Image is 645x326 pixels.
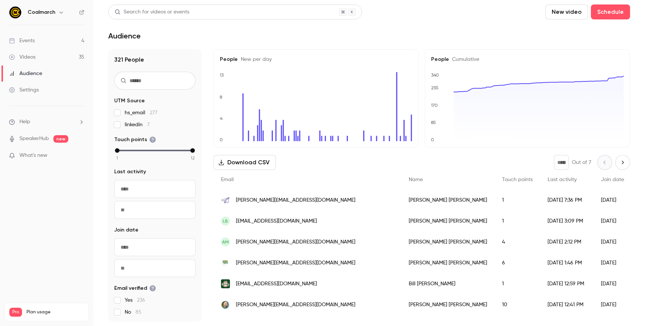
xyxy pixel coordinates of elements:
[219,72,224,78] text: 13
[135,310,141,315] span: 85
[220,56,412,63] h5: People
[401,232,495,252] div: [PERSON_NAME] [PERSON_NAME]
[9,6,21,18] img: Coalmarch
[9,118,84,126] li: help-dropdown-opener
[125,308,141,316] span: No
[540,294,593,315] div: [DATE] 12:41 PM
[223,218,228,224] span: LB
[236,301,355,309] span: [PERSON_NAME][EMAIL_ADDRESS][DOMAIN_NAME]
[540,190,593,211] div: [DATE] 7:36 PM
[115,8,189,16] div: Search for videos or events
[75,152,84,159] iframe: Noticeable Trigger
[431,103,438,108] text: 170
[545,4,588,19] button: New video
[114,168,146,176] span: Last activity
[615,155,630,170] button: Next page
[236,280,317,288] span: [EMAIL_ADDRESS][DOMAIN_NAME]
[219,137,223,142] text: 0
[593,273,632,294] div: [DATE]
[401,294,495,315] div: [PERSON_NAME] [PERSON_NAME]
[409,177,423,182] span: Name
[114,226,138,234] span: Join date
[236,238,355,246] span: [PERSON_NAME][EMAIL_ADDRESS][DOMAIN_NAME]
[495,211,540,232] div: 1
[114,55,196,64] h1: 321 People
[238,57,272,62] span: New per day
[53,135,68,143] span: new
[221,300,230,309] img: piedpiperpest.com
[540,273,593,294] div: [DATE] 12:59 PM
[115,148,119,153] div: min
[116,155,118,161] span: 1
[137,298,145,303] span: 236
[150,110,158,115] span: 277
[125,121,150,128] span: linkedin
[191,155,195,161] span: 12
[495,190,540,211] div: 1
[219,94,222,100] text: 8
[548,177,577,182] span: Last activity
[593,294,632,315] div: [DATE]
[221,258,230,267] img: naturalstatehorticare.com
[401,211,495,232] div: [PERSON_NAME] [PERSON_NAME]
[114,136,156,143] span: Touch points
[601,177,624,182] span: Join date
[593,211,632,232] div: [DATE]
[221,177,234,182] span: Email
[221,279,230,288] img: debugpestcontrol.com
[495,252,540,273] div: 6
[222,239,229,245] span: AM
[236,217,317,225] span: [EMAIL_ADDRESS][DOMAIN_NAME]
[108,31,141,40] h1: Audience
[125,109,158,117] span: hs_email
[9,308,22,317] span: Pro
[593,252,632,273] div: [DATE]
[114,97,145,105] span: UTM Source
[495,232,540,252] div: 4
[147,122,150,127] span: 7
[9,86,39,94] div: Settings
[114,285,156,292] span: Email verified
[236,259,355,267] span: [PERSON_NAME][EMAIL_ADDRESS][DOMAIN_NAME]
[540,232,593,252] div: [DATE] 2:12 PM
[495,294,540,315] div: 10
[449,57,479,62] span: Cumulative
[572,159,591,166] p: Out of 7
[9,53,35,61] div: Videos
[495,273,540,294] div: 1
[9,70,42,77] div: Audience
[540,252,593,273] div: [DATE] 1:46 PM
[431,56,624,63] h5: People
[431,120,436,125] text: 85
[19,152,47,159] span: What's new
[214,155,276,170] button: Download CSV
[19,135,49,143] a: SpeakerHub
[190,148,195,153] div: max
[236,196,355,204] span: [PERSON_NAME][EMAIL_ADDRESS][DOMAIN_NAME]
[401,252,495,273] div: [PERSON_NAME] [PERSON_NAME]
[401,190,495,211] div: [PERSON_NAME] [PERSON_NAME]
[593,190,632,211] div: [DATE]
[593,232,632,252] div: [DATE]
[540,211,593,232] div: [DATE] 3:09 PM
[125,296,145,304] span: Yes
[431,72,439,78] text: 340
[502,177,533,182] span: Touch points
[431,85,439,90] text: 255
[591,4,630,19] button: Schedule
[28,9,55,16] h6: Coalmarch
[27,309,84,315] span: Plan usage
[221,196,230,205] img: lawnace.com
[431,137,434,142] text: 0
[401,273,495,294] div: Bill [PERSON_NAME]
[220,116,223,121] text: 4
[19,118,30,126] span: Help
[9,37,35,44] div: Events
